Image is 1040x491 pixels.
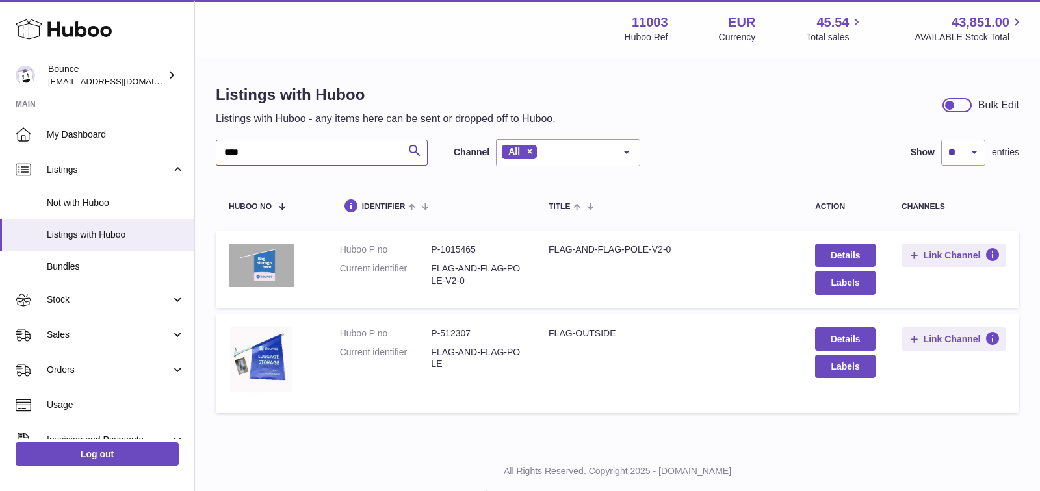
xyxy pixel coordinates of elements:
dt: Current identifier [340,262,432,287]
span: My Dashboard [47,129,185,141]
button: Link Channel [902,244,1006,267]
a: Log out [16,442,179,466]
span: title [549,203,570,211]
span: Usage [47,399,185,411]
dt: Huboo P no [340,244,432,256]
span: Listings [47,164,171,176]
img: collateral@usebounce.com [16,66,35,85]
div: Currency [719,31,756,44]
a: Details [815,244,876,267]
div: Huboo Ref [625,31,668,44]
span: Orders [47,364,171,376]
button: Link Channel [902,327,1006,351]
span: Huboo no [229,203,272,211]
span: Sales [47,329,171,341]
span: 43,851.00 [952,14,1009,31]
span: entries [992,146,1019,158]
p: Listings with Huboo - any items here can be sent or dropped off to Huboo. [216,112,556,126]
dd: FLAG-AND-FLAG-POLE-V2-0 [431,262,523,287]
a: 43,851.00 AVAILABLE Stock Total [915,14,1024,44]
a: 45.54 Total sales [806,14,864,44]
span: Listings with Huboo [47,229,185,241]
dd: P-1015465 [431,244,523,256]
div: Bounce [48,63,165,88]
a: Details [815,327,876,351]
span: AVAILABLE Stock Total [915,31,1024,44]
span: identifier [362,203,406,211]
span: Link Channel [924,333,981,345]
span: Stock [47,294,171,306]
h1: Listings with Huboo [216,84,556,105]
span: 45.54 [816,14,849,31]
dd: P-512307 [431,327,523,340]
img: FLAG-AND-FLAG-POLE-V2-0 [229,244,294,286]
strong: 11003 [632,14,668,31]
div: FLAG-OUTSIDE [549,327,789,340]
button: Labels [815,271,876,294]
span: Not with Huboo [47,197,185,209]
div: FLAG-AND-FLAG-POLE-V2-0 [549,244,789,256]
div: action [815,203,876,211]
span: Link Channel [924,249,981,261]
span: Invoicing and Payments [47,434,171,446]
label: Channel [454,146,489,158]
dd: FLAG-AND-FLAG-POLE [431,346,523,371]
span: Total sales [806,31,864,44]
div: channels [902,203,1006,211]
dt: Huboo P no [340,327,432,340]
span: [EMAIL_ADDRESS][DOMAIN_NAME] [48,76,191,86]
div: Bulk Edit [978,98,1019,112]
label: Show [911,146,935,158]
strong: EUR [728,14,755,31]
button: Labels [815,355,876,378]
span: Bundles [47,260,185,273]
p: All Rights Reserved. Copyright 2025 - [DOMAIN_NAME] [205,465,1030,477]
span: All [508,146,520,157]
img: FLAG-OUTSIDE [229,327,294,397]
dt: Current identifier [340,346,432,371]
